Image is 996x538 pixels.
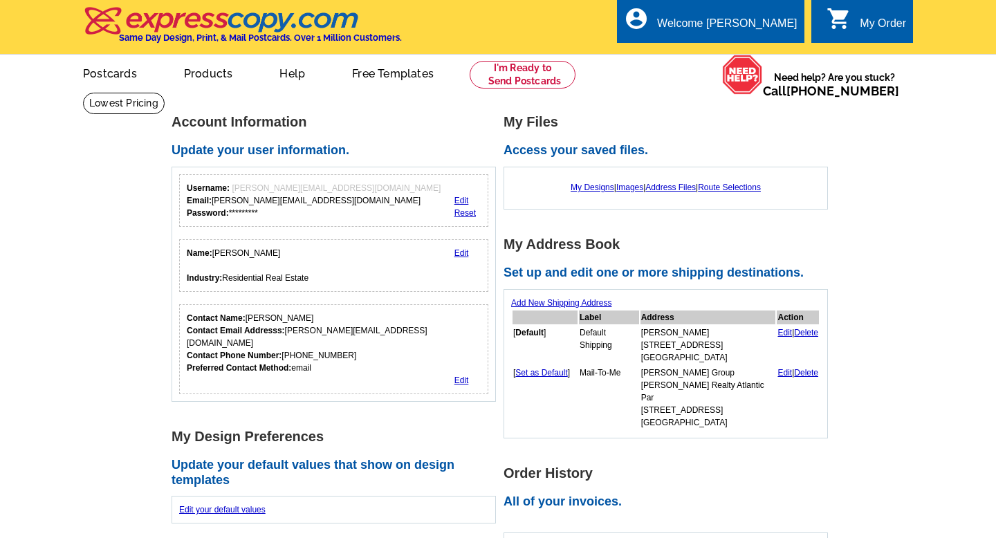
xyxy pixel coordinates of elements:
[511,298,611,308] a: Add New Shipping Address
[232,183,441,193] span: [PERSON_NAME][EMAIL_ADDRESS][DOMAIN_NAME]
[515,328,544,337] b: Default
[786,84,899,98] a: [PHONE_NUMBER]
[657,17,797,37] div: Welcome [PERSON_NAME]
[860,17,906,37] div: My Order
[172,458,504,488] h2: Update your default values that show on design templates
[504,494,836,510] h2: All of your invoices.
[777,328,792,337] a: Edit
[172,115,504,129] h1: Account Information
[827,6,851,31] i: shopping_cart
[504,237,836,252] h1: My Address Book
[571,183,614,192] a: My Designs
[579,366,639,429] td: Mail-To-Me
[777,310,819,324] th: Action
[330,56,456,89] a: Free Templates
[187,273,222,283] strong: Industry:
[187,326,285,335] strong: Contact Email Addresss:
[777,368,792,378] a: Edit
[794,368,818,378] a: Delete
[187,248,212,258] strong: Name:
[515,368,567,378] a: Set as Default
[624,6,649,31] i: account_circle
[777,326,819,364] td: |
[827,15,906,33] a: shopping_cart My Order
[794,328,818,337] a: Delete
[640,310,776,324] th: Address
[722,55,763,95] img: help
[640,326,776,364] td: [PERSON_NAME] [STREET_ADDRESS] [GEOGRAPHIC_DATA]
[454,208,476,218] a: Reset
[179,239,488,292] div: Your personal details.
[119,33,402,43] h4: Same Day Design, Print, & Mail Postcards. Over 1 Million Customers.
[763,71,906,98] span: Need help? Are you stuck?
[511,174,820,201] div: | | |
[504,266,836,281] h2: Set up and edit one or more shipping destinations.
[187,363,291,373] strong: Preferred Contact Method:
[187,183,230,193] strong: Username:
[172,429,504,444] h1: My Design Preferences
[645,183,696,192] a: Address Files
[162,56,255,89] a: Products
[187,196,212,205] strong: Email:
[513,326,578,364] td: [ ]
[579,326,639,364] td: Default Shipping
[579,310,639,324] th: Label
[257,56,327,89] a: Help
[504,143,836,158] h2: Access your saved files.
[179,505,266,514] a: Edit your default values
[698,183,761,192] a: Route Selections
[83,17,402,43] a: Same Day Design, Print, & Mail Postcards. Over 1 Million Customers.
[454,248,469,258] a: Edit
[513,366,578,429] td: [ ]
[61,56,159,89] a: Postcards
[187,313,246,323] strong: Contact Name:
[187,247,308,284] div: [PERSON_NAME] Residential Real Estate
[454,375,469,385] a: Edit
[454,196,469,205] a: Edit
[504,466,836,481] h1: Order History
[616,183,643,192] a: Images
[179,304,488,394] div: Who should we contact regarding order issues?
[763,84,899,98] span: Call
[187,312,481,374] div: [PERSON_NAME] [PERSON_NAME][EMAIL_ADDRESS][DOMAIN_NAME] [PHONE_NUMBER] email
[504,115,836,129] h1: My Files
[187,351,282,360] strong: Contact Phone Number:
[179,174,488,227] div: Your login information.
[777,366,819,429] td: |
[187,208,229,218] strong: Password:
[187,182,441,219] div: [PERSON_NAME][EMAIL_ADDRESS][DOMAIN_NAME] *********
[640,366,776,429] td: [PERSON_NAME] Group [PERSON_NAME] Realty Atlantic Par [STREET_ADDRESS] [GEOGRAPHIC_DATA]
[172,143,504,158] h2: Update your user information.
